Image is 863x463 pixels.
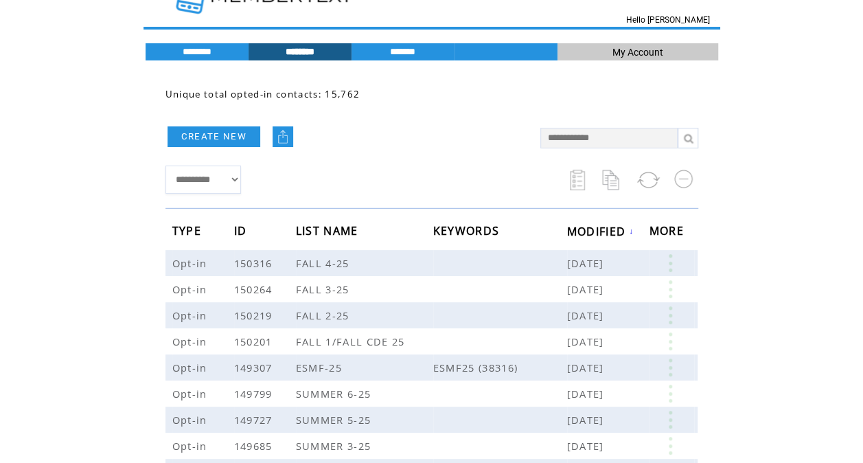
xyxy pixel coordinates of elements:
span: Opt-in [172,413,211,427]
span: My Account [612,47,663,58]
a: LIST NAME [296,227,362,235]
span: 149727 [234,413,276,427]
span: TYPE [172,220,205,245]
span: ESMF25 (38316) [433,361,567,374]
a: TYPE [172,227,205,235]
span: LIST NAME [296,220,362,245]
span: 149307 [234,361,276,374]
a: KEYWORDS [433,227,503,235]
span: Opt-in [172,361,211,374]
span: 150264 [234,282,276,296]
span: ID [234,220,251,245]
span: 150201 [234,335,276,348]
span: [DATE] [567,439,608,453]
span: Opt-in [172,282,211,296]
span: [DATE] [567,308,608,322]
span: FALL 3-25 [296,282,353,296]
span: Opt-in [172,439,211,453]
span: ESMF-25 [296,361,345,374]
span: [DATE] [567,361,608,374]
img: upload.png [276,130,290,144]
span: Unique total opted-in contacts: 15,762 [165,88,360,100]
span: Opt-in [172,335,211,348]
span: [DATE] [567,282,608,296]
span: 150316 [234,256,276,270]
span: KEYWORDS [433,220,503,245]
span: SUMMER 6-25 [296,387,375,400]
span: [DATE] [567,413,608,427]
span: MODIFIED [567,221,630,246]
span: [DATE] [567,387,608,400]
span: FALL 4-25 [296,256,353,270]
span: Opt-in [172,387,211,400]
span: SUMMER 3-25 [296,439,375,453]
span: FALL 2-25 [296,308,353,322]
span: 149799 [234,387,276,400]
span: [DATE] [567,256,608,270]
span: MORE [649,220,687,245]
span: Opt-in [172,256,211,270]
span: [DATE] [567,335,608,348]
a: CREATE NEW [168,126,260,147]
a: MODIFIED↓ [567,227,634,235]
a: ID [234,227,251,235]
span: FALL 1/FALL CDE 25 [296,335,409,348]
span: 150219 [234,308,276,322]
span: Opt-in [172,308,211,322]
span: SUMMER 5-25 [296,413,375,427]
span: Hello [PERSON_NAME] [625,15,709,25]
span: 149685 [234,439,276,453]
